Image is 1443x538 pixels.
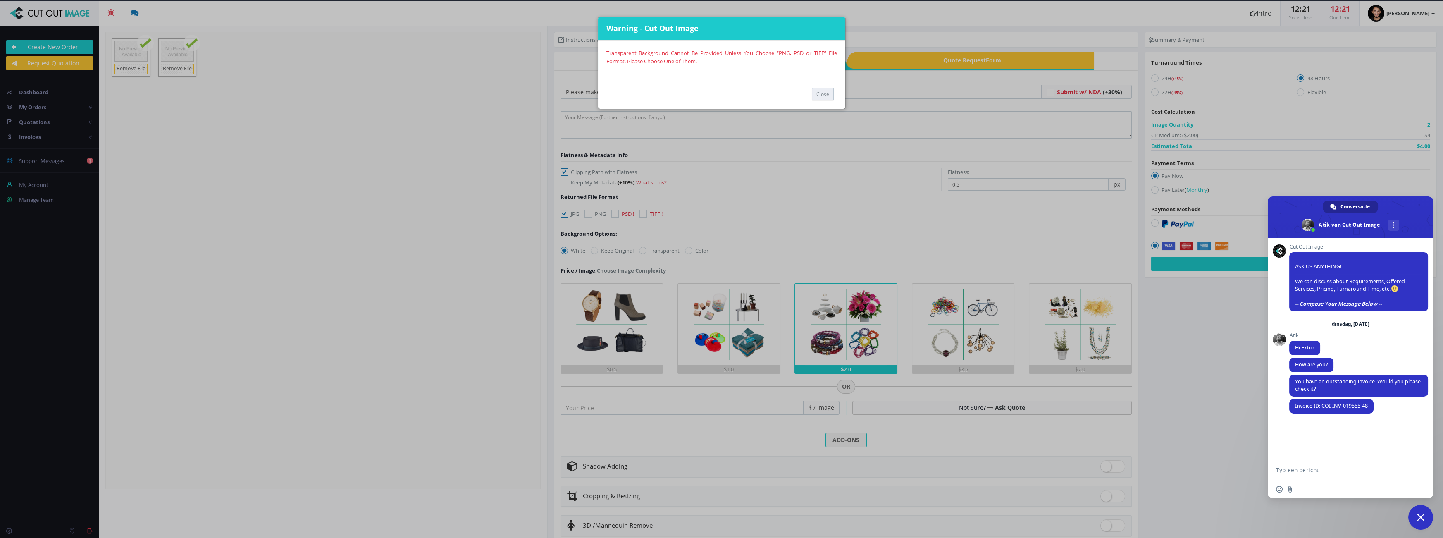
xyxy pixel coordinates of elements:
div: Conversatie [1323,201,1378,213]
div: dinsdag, [DATE] [1332,322,1369,327]
span: Atik [1289,332,1320,338]
span: ASK US ANYTHING! We can discuss about Requirements, Offered Services, Pricing, Turnaround Time, etc. [1295,256,1422,307]
textarea: Typ een bericht... [1276,466,1407,474]
h4: Warning - Cut Out Image [606,23,839,34]
span: Hi Ektor [1295,344,1314,351]
span: Invoice ID: COI-INV-019555-48 [1295,402,1368,409]
div: Chat sluiten [1408,505,1433,530]
span: -- Compose Your Message Below -- [1295,300,1382,307]
span: You have an outstanding invoice. Would you please check it? [1295,378,1421,392]
button: Close [812,88,834,100]
span: Emoji invoegen [1276,486,1283,493]
span: Stuur een bestand [1287,486,1293,493]
span: How are you? [1295,361,1328,368]
td: Transparent Background Cannot Be Provided Unless You Choose “PNG, PSD or TIFF” File Format. Pleas... [606,49,837,65]
span: Conversatie [1340,201,1370,213]
div: Meer kanalen [1388,220,1399,231]
span: Cut Out Image [1289,244,1428,250]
